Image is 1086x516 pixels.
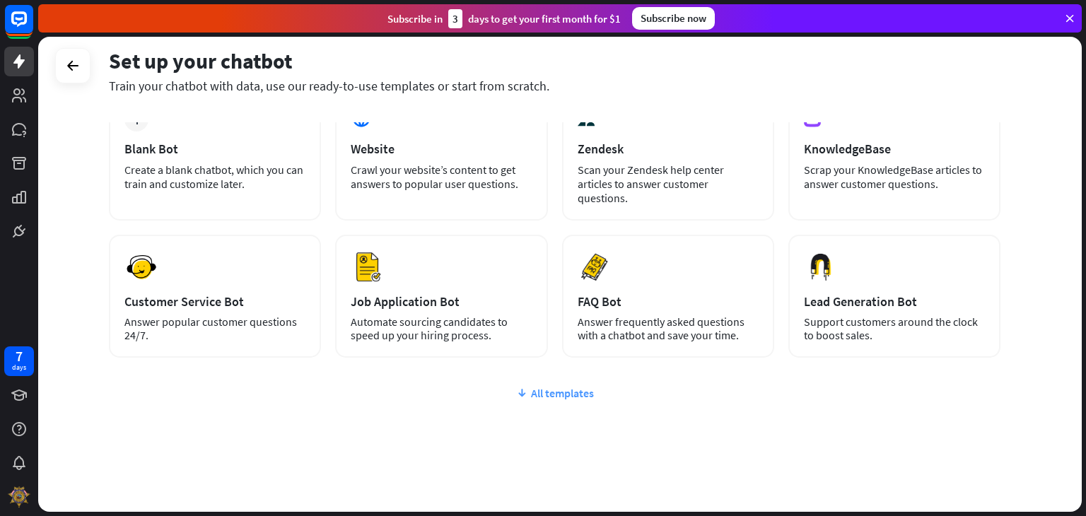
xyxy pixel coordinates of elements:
div: Subscribe now [632,7,715,30]
div: Lead Generation Bot [804,293,985,310]
div: Answer popular customer questions 24/7. [124,315,305,342]
div: Scan your Zendesk help center articles to answer customer questions. [578,163,759,205]
div: Zendesk [578,141,759,157]
div: Set up your chatbot [109,47,1000,74]
div: Customer Service Bot [124,293,305,310]
div: Crawl your website’s content to get answers to popular user questions. [351,163,532,191]
div: All templates [109,386,1000,400]
div: days [12,363,26,373]
a: 7 days [4,346,34,376]
div: KnowledgeBase [804,141,985,157]
button: Open LiveChat chat widget [11,6,54,48]
div: Create a blank chatbot, which you can train and customize later. [124,163,305,191]
div: Job Application Bot [351,293,532,310]
div: Answer frequently asked questions with a chatbot and save your time. [578,315,759,342]
div: Train your chatbot with data, use our ready-to-use templates or start from scratch. [109,78,1000,94]
div: Support customers around the clock to boost sales. [804,315,985,342]
div: Website [351,141,532,157]
div: Blank Bot [124,141,305,157]
div: Scrap your KnowledgeBase articles to answer customer questions. [804,163,985,191]
div: 3 [448,9,462,28]
div: FAQ Bot [578,293,759,310]
div: Subscribe in days to get your first month for $1 [387,9,621,28]
div: Automate sourcing candidates to speed up your hiring process. [351,315,532,342]
div: 7 [16,350,23,363]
